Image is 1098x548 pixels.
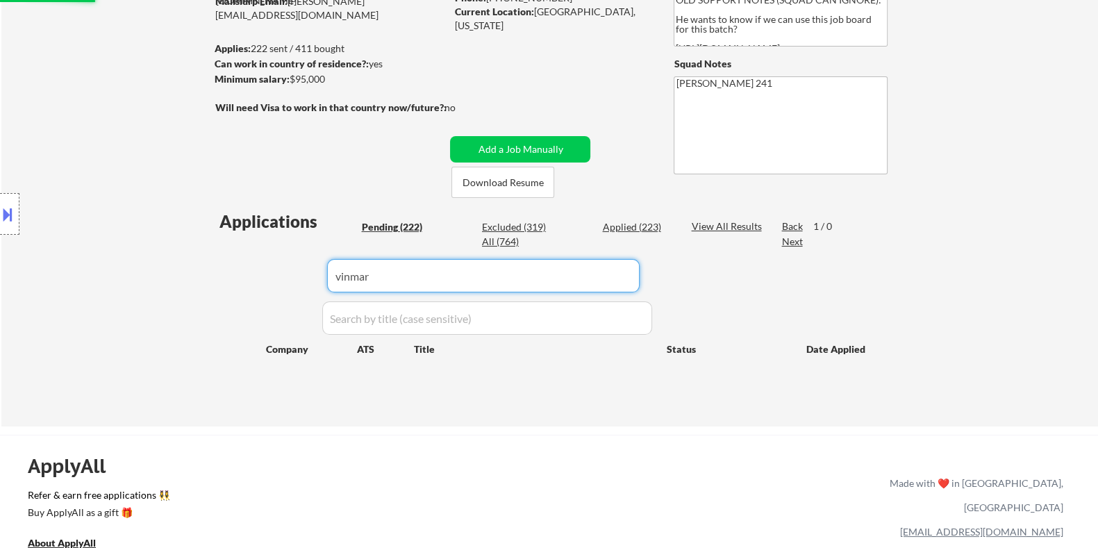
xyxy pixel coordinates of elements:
[215,101,446,113] strong: Will need Visa to work in that country now/future?:
[454,6,533,17] strong: Current Location:
[327,259,640,292] input: Search by company (case sensitive)
[806,342,867,356] div: Date Applied
[356,342,413,356] div: ATS
[781,219,804,233] div: Back
[361,220,431,234] div: Pending (222)
[28,508,167,517] div: Buy ApplyAll as a gift 🎁
[214,42,445,56] div: 222 sent / 411 bought
[482,220,551,234] div: Excluded (319)
[691,219,765,233] div: View All Results
[482,235,551,249] div: All (764)
[451,167,554,198] button: Download Resume
[450,136,590,163] button: Add a Job Manually
[214,58,368,69] strong: Can work in country of residence?:
[674,57,888,71] div: Squad Notes
[884,471,1063,520] div: Made with ❤️ in [GEOGRAPHIC_DATA], [GEOGRAPHIC_DATA]
[900,526,1063,538] a: [EMAIL_ADDRESS][DOMAIN_NAME]
[214,57,441,71] div: yes
[214,73,289,85] strong: Minimum salary:
[666,336,785,361] div: Status
[602,220,672,234] div: Applied (223)
[219,213,356,230] div: Applications
[813,219,845,233] div: 1 / 0
[214,72,445,86] div: $95,000
[265,342,356,356] div: Company
[444,101,483,115] div: no
[214,42,250,54] strong: Applies:
[781,235,804,249] div: Next
[28,490,599,505] a: Refer & earn free applications 👯‍♀️
[454,5,651,32] div: [GEOGRAPHIC_DATA], [US_STATE]
[413,342,653,356] div: Title
[28,505,167,522] a: Buy ApplyAll as a gift 🎁
[322,301,652,335] input: Search by title (case sensitive)
[28,454,122,478] div: ApplyAll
